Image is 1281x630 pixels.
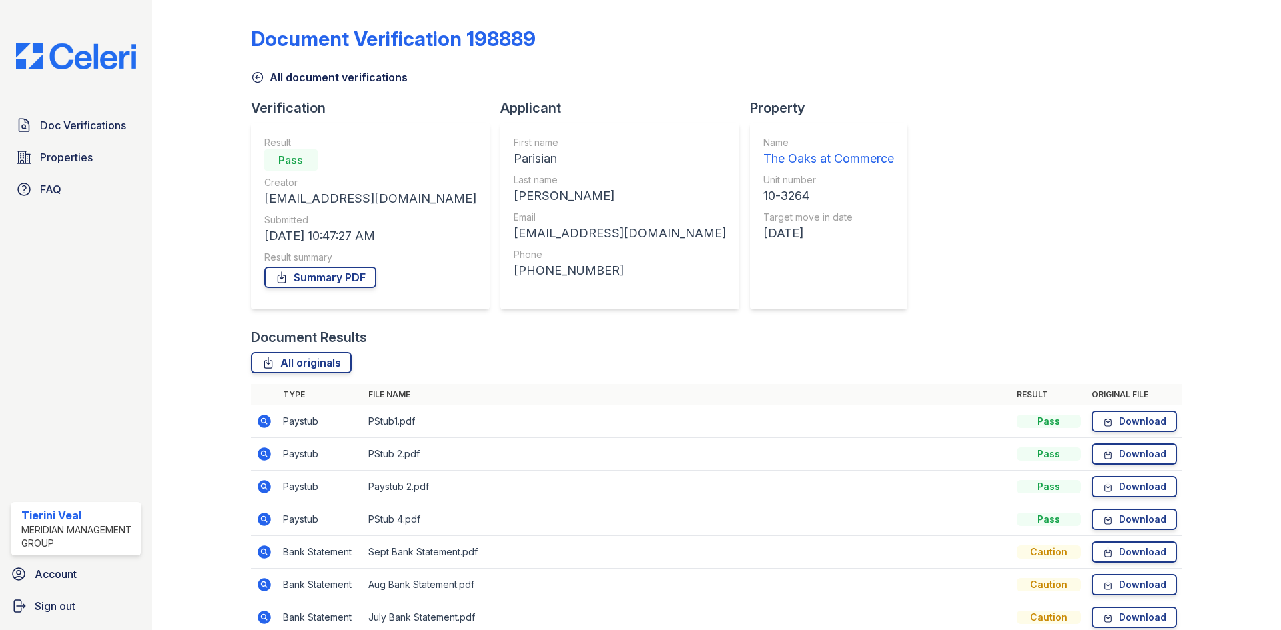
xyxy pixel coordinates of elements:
div: The Oaks at Commerce [763,149,894,168]
span: FAQ [40,181,61,197]
div: Creator [264,176,476,189]
td: Bank Statement [278,569,363,601]
td: PStub 4.pdf [363,503,1011,536]
div: Tierini Veal [21,507,136,523]
div: Submitted [264,213,476,227]
div: Document Results [251,328,367,347]
div: [PERSON_NAME] [514,187,726,205]
th: Result [1011,384,1086,405]
div: Caution [1017,578,1081,591]
a: Download [1092,443,1177,465]
a: Download [1092,476,1177,497]
div: Pass [1017,447,1081,461]
div: 10-3264 [763,187,894,205]
div: [DATE] [763,224,894,243]
td: Sept Bank Statement.pdf [363,536,1011,569]
td: Paystub [278,503,363,536]
div: Parisian [514,149,726,168]
a: All document verifications [251,69,408,85]
div: Email [514,211,726,224]
span: Sign out [35,598,75,614]
div: Pass [1017,513,1081,526]
a: Download [1092,509,1177,530]
td: Paystub [278,471,363,503]
div: Applicant [500,99,750,117]
a: Name The Oaks at Commerce [763,136,894,168]
div: Document Verification 198889 [251,27,536,51]
div: Meridian Management Group [21,523,136,550]
div: Unit number [763,173,894,187]
td: Paystub [278,438,363,471]
div: Caution [1017,611,1081,624]
th: Type [278,384,363,405]
div: Phone [514,248,726,261]
span: Doc Verifications [40,117,126,133]
a: Download [1092,574,1177,595]
a: Summary PDF [264,267,376,288]
div: Verification [251,99,500,117]
th: Original file [1086,384,1182,405]
div: Pass [1017,415,1081,428]
a: Properties [11,144,141,171]
span: Properties [40,149,93,165]
a: Download [1092,541,1177,563]
div: Name [763,136,894,149]
div: First name [514,136,726,149]
td: Paystub [278,405,363,438]
div: [DATE] 10:47:27 AM [264,227,476,245]
img: CE_Logo_Blue-a8612792a0a2168367f1c8372b55b34899dd931a85d93a1a3d3e32e68fde9ad4.png [5,43,147,69]
span: Account [35,566,77,582]
td: Paystub 2.pdf [363,471,1011,503]
th: File name [363,384,1011,405]
a: Download [1092,411,1177,432]
a: Account [5,561,147,587]
div: [PHONE_NUMBER] [514,261,726,280]
td: PStub 2.pdf [363,438,1011,471]
a: Download [1092,607,1177,628]
td: Aug Bank Statement.pdf [363,569,1011,601]
td: Bank Statement [278,536,363,569]
div: Result summary [264,251,476,264]
div: Result [264,136,476,149]
div: [EMAIL_ADDRESS][DOMAIN_NAME] [514,224,726,243]
a: FAQ [11,176,141,203]
a: All originals [251,352,352,373]
a: Sign out [5,593,147,619]
div: Property [750,99,918,117]
div: [EMAIL_ADDRESS][DOMAIN_NAME] [264,189,476,208]
a: Doc Verifications [11,112,141,139]
div: Caution [1017,545,1081,559]
div: Pass [1017,480,1081,493]
td: PStub1.pdf [363,405,1011,438]
div: Pass [264,149,318,171]
div: Last name [514,173,726,187]
div: Target move in date [763,211,894,224]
